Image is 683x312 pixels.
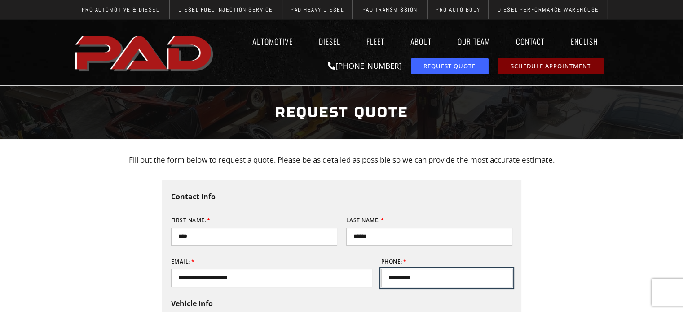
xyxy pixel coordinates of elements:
[171,213,211,228] label: First Name:
[497,7,599,13] span: Diesel Performance Warehouse
[244,31,301,52] a: Automotive
[171,192,216,202] b: Contact Info
[72,28,218,77] img: The image shows the word "PAD" in bold, red, uppercase letters with a slight shadow effect.
[358,31,393,52] a: Fleet
[346,213,384,228] label: Last Name:
[511,63,591,69] span: Schedule Appointment
[310,31,349,52] a: Diesel
[436,7,480,13] span: Pro Auto Body
[77,153,607,167] p: Fill out the form below to request a quote. Please be as detailed as possible so we can provide t...
[328,61,402,71] a: [PHONE_NUMBER]
[562,31,611,52] a: English
[171,299,213,308] b: Vehicle Info
[72,28,218,77] a: pro automotive and diesel home page
[411,58,489,74] a: request a service or repair quote
[498,58,604,74] a: schedule repair or service appointment
[381,255,407,269] label: Phone:
[449,31,498,52] a: Our Team
[82,7,159,13] span: Pro Automotive & Diesel
[291,7,344,13] span: PAD Heavy Diesel
[171,255,195,269] label: Email:
[77,96,607,129] h1: Request Quote
[402,31,440,52] a: About
[178,7,273,13] span: Diesel Fuel Injection Service
[362,7,418,13] span: PAD Transmission
[423,63,476,69] span: Request Quote
[218,31,611,52] nav: Menu
[507,31,553,52] a: Contact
